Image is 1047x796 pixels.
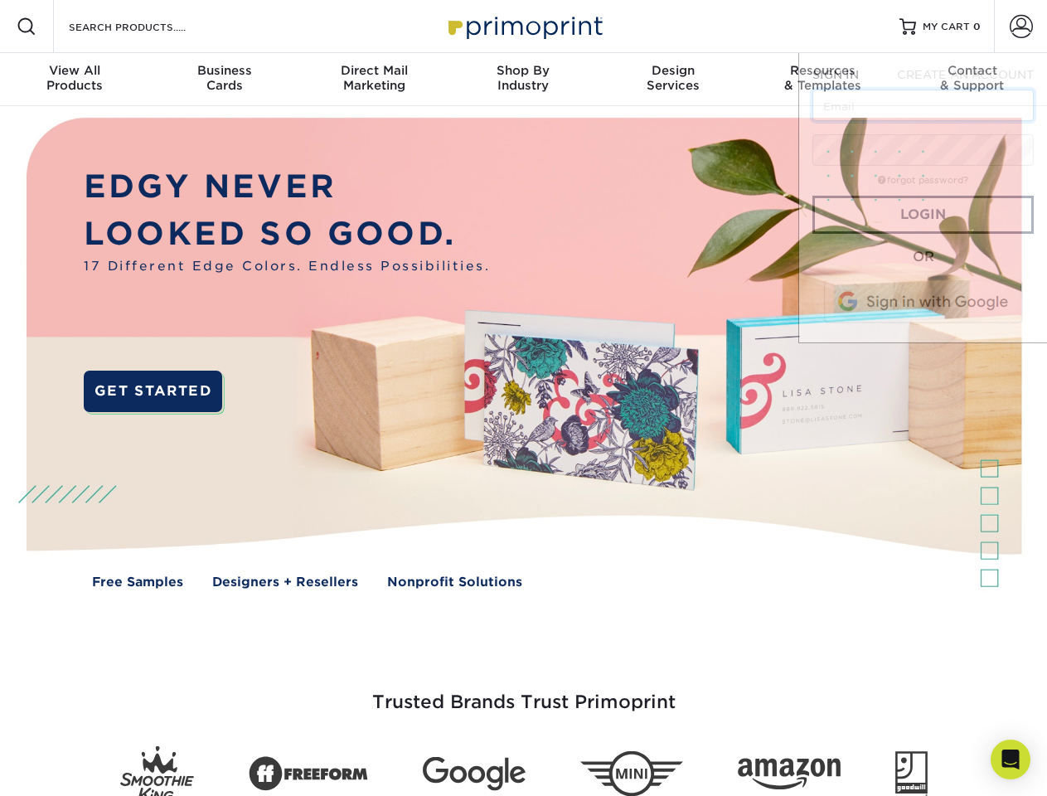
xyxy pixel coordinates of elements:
div: & Templates [748,63,897,93]
div: Services [599,63,748,93]
span: SIGN IN [812,68,859,81]
a: Login [812,196,1034,234]
a: Nonprofit Solutions [387,573,522,592]
a: forgot password? [878,175,968,186]
a: DesignServices [599,53,748,106]
input: Email [812,90,1034,121]
span: Resources [748,63,897,78]
h3: Trusted Brands Trust Primoprint [39,652,1009,733]
span: Direct Mail [299,63,448,78]
a: GET STARTED [84,371,222,412]
span: MY CART [923,20,970,34]
img: Amazon [738,759,841,790]
div: Cards [149,63,298,93]
input: SEARCH PRODUCTS..... [67,17,229,36]
a: Direct MailMarketing [299,53,448,106]
img: Goodwill [895,751,928,796]
p: LOOKED SO GOOD. [84,211,490,258]
a: Shop ByIndustry [448,53,598,106]
span: Shop By [448,63,598,78]
img: Primoprint [441,8,607,44]
a: Designers + Resellers [212,573,358,592]
span: 17 Different Edge Colors. Endless Possibilities. [84,257,490,276]
a: Resources& Templates [748,53,897,106]
div: Marketing [299,63,448,93]
span: Design [599,63,748,78]
div: Industry [448,63,598,93]
div: Open Intercom Messenger [991,740,1030,779]
a: BusinessCards [149,53,298,106]
p: EDGY NEVER [84,163,490,211]
div: OR [812,247,1034,267]
span: 0 [973,21,981,32]
img: Google [423,757,526,791]
span: CREATE AN ACCOUNT [897,68,1034,81]
span: Business [149,63,298,78]
a: Free Samples [92,573,183,592]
